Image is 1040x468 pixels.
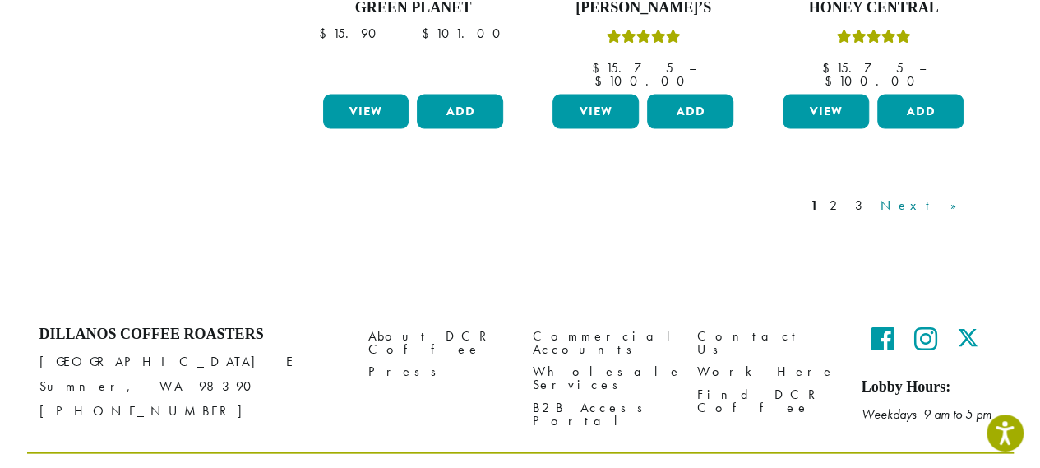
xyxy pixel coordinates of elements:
[697,326,837,361] a: Contact Us
[852,196,872,215] a: 3
[826,196,847,215] a: 2
[783,95,869,129] a: View
[422,25,508,42] bdi: 101.00
[697,361,837,383] a: Work Here
[594,72,692,90] bdi: 100.00
[319,25,384,42] bdi: 15.90
[606,27,680,52] div: Rated 5.00 out of 5
[368,361,508,383] a: Press
[688,59,695,76] span: –
[533,396,673,432] a: B2B Access Portal
[319,25,333,42] span: $
[697,383,837,419] a: Find DCR Coffee
[422,25,436,42] span: $
[400,25,406,42] span: –
[39,350,344,424] p: [GEOGRAPHIC_DATA] E Sumner, WA 98390 [PHONE_NUMBER]
[533,361,673,396] a: Wholesale Services
[647,95,733,129] button: Add
[825,72,922,90] bdi: 100.00
[862,378,1001,396] h5: Lobby Hours:
[417,95,503,129] button: Add
[821,59,903,76] bdi: 15.75
[552,95,639,129] a: View
[877,196,972,215] a: Next »
[591,59,605,76] span: $
[821,59,835,76] span: $
[323,95,409,129] a: View
[836,27,910,52] div: Rated 5.00 out of 5
[591,59,673,76] bdi: 15.75
[862,405,991,423] em: Weekdays 9 am to 5 pm
[533,326,673,361] a: Commercial Accounts
[368,326,508,361] a: About DCR Coffee
[877,95,964,129] button: Add
[39,326,344,344] h4: Dillanos Coffee Roasters
[807,196,821,215] a: 1
[594,72,608,90] span: $
[918,59,925,76] span: –
[825,72,839,90] span: $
